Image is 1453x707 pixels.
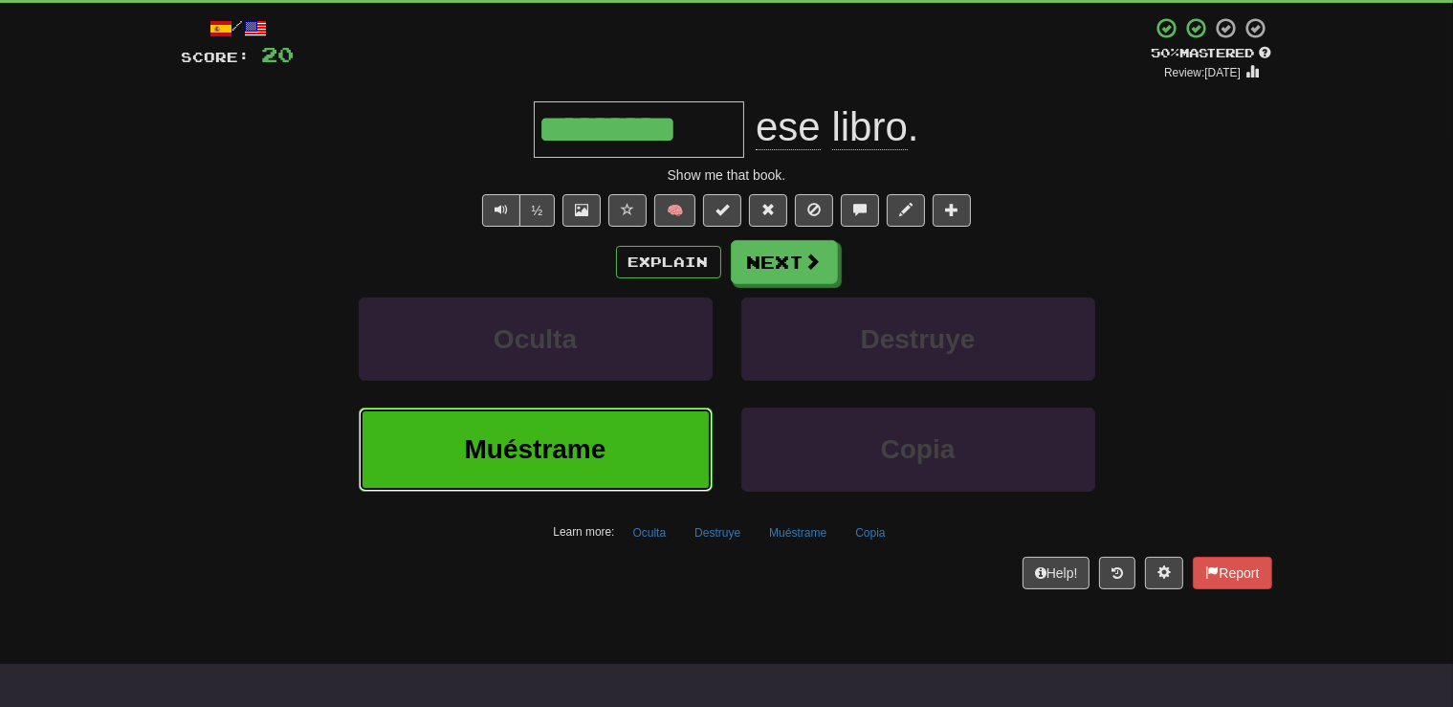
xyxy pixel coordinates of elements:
[744,104,918,150] span: .
[861,324,976,354] span: Destruye
[1023,557,1090,589] button: Help!
[623,519,677,547] button: Oculta
[616,246,721,278] button: Explain
[182,49,251,65] span: Score:
[881,434,956,464] span: Copia
[553,525,614,539] small: Learn more:
[182,166,1272,185] div: Show me that book.
[262,42,295,66] span: 20
[845,519,895,547] button: Copia
[478,194,556,227] div: Text-to-speech controls
[1099,557,1135,589] button: Round history (alt+y)
[741,408,1095,491] button: Copia
[482,194,520,227] button: Play sentence audio (ctl+space)
[832,104,908,150] span: libro
[182,16,295,40] div: /
[494,324,577,354] span: Oculta
[684,519,751,547] button: Destruye
[359,298,713,381] button: Oculta
[703,194,741,227] button: Set this sentence to 100% Mastered (alt+m)
[731,240,838,284] button: Next
[562,194,601,227] button: Show image (alt+x)
[359,408,713,491] button: Muéstrame
[887,194,925,227] button: Edit sentence (alt+d)
[741,298,1095,381] button: Destruye
[795,194,833,227] button: Ignore sentence (alt+i)
[756,104,821,150] span: ese
[519,194,556,227] button: ½
[841,194,879,227] button: Discuss sentence (alt+u)
[1152,45,1180,60] span: 50 %
[933,194,971,227] button: Add to collection (alt+a)
[608,194,647,227] button: Favorite sentence (alt+f)
[1152,45,1272,62] div: Mastered
[1164,66,1241,79] small: Review: [DATE]
[759,519,837,547] button: Muéstrame
[465,434,606,464] span: Muéstrame
[749,194,787,227] button: Reset to 0% Mastered (alt+r)
[1193,557,1271,589] button: Report
[654,194,695,227] button: 🧠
